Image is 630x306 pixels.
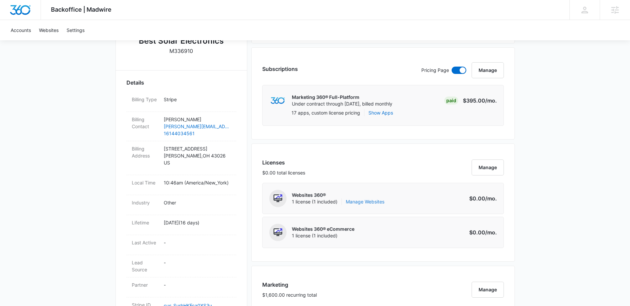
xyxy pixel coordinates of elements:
[262,291,317,298] p: $1,600.00 recurring total
[262,158,305,166] h3: Licenses
[444,97,458,105] div: Paid
[472,282,504,298] button: Manage
[164,199,231,206] p: Other
[132,145,158,159] dt: Billing Address
[132,179,158,186] dt: Local Time
[485,195,497,202] span: /mo.
[262,281,317,289] h3: Marketing
[164,179,231,186] p: 10:46am ( America/New_York )
[463,97,497,105] p: $395.00
[466,194,497,202] p: $0.00
[164,116,231,123] p: [PERSON_NAME]
[132,199,158,206] dt: Industry
[292,192,384,198] p: Websites 360®
[7,20,35,40] a: Accounts
[346,198,384,205] a: Manage Websites
[164,239,231,246] p: -
[164,130,231,137] a: 16144034561
[132,259,158,273] dt: Lead Source
[292,232,354,239] span: 1 license (1 included)
[164,123,231,130] a: [PERSON_NAME][EMAIL_ADDRESS][DOMAIN_NAME]
[485,229,497,236] span: /mo.
[485,97,497,104] span: /mo.
[292,101,392,107] p: Under contract through [DATE], billed monthly
[51,6,111,13] span: Backoffice | Madwire
[126,79,144,87] span: Details
[126,112,236,141] div: Billing Contact[PERSON_NAME][PERSON_NAME][EMAIL_ADDRESS][DOMAIN_NAME]16144034561
[132,281,158,288] dt: Partner
[292,198,384,205] span: 1 license (1 included)
[126,235,236,255] div: Last Active-
[472,62,504,78] button: Manage
[292,109,360,116] p: 17 apps, custom license pricing
[262,65,298,73] h3: Subscriptions
[368,109,393,116] button: Show Apps
[132,116,158,130] dt: Billing Contact
[63,20,89,40] a: Settings
[35,20,63,40] a: Websites
[164,219,231,226] p: [DATE] ( 16 days )
[164,259,231,266] p: -
[271,97,285,104] img: marketing360Logo
[164,96,231,103] p: Stripe
[126,92,236,112] div: Billing TypeStripe
[292,226,354,232] p: Websites 360® eCommerce
[421,67,449,74] p: Pricing Page
[472,159,504,175] button: Manage
[126,215,236,235] div: Lifetime[DATE](16 days)
[262,169,305,176] p: $0.00 total licenses
[139,35,224,47] h2: Best Solar Electronics
[126,195,236,215] div: IndustryOther
[466,228,497,236] p: $0.00
[164,281,231,288] p: -
[126,141,236,175] div: Billing Address[STREET_ADDRESS][PERSON_NAME],OH 43026US
[292,94,392,101] p: Marketing 360® Full-Platform
[132,239,158,246] dt: Last Active
[126,255,236,277] div: Lead Source-
[126,175,236,195] div: Local Time10:46am (America/New_York)
[132,96,158,103] dt: Billing Type
[164,145,231,166] p: [STREET_ADDRESS] [PERSON_NAME] , OH 43026 US
[169,47,193,55] p: M336910
[126,277,236,297] div: Partner-
[132,219,158,226] dt: Lifetime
